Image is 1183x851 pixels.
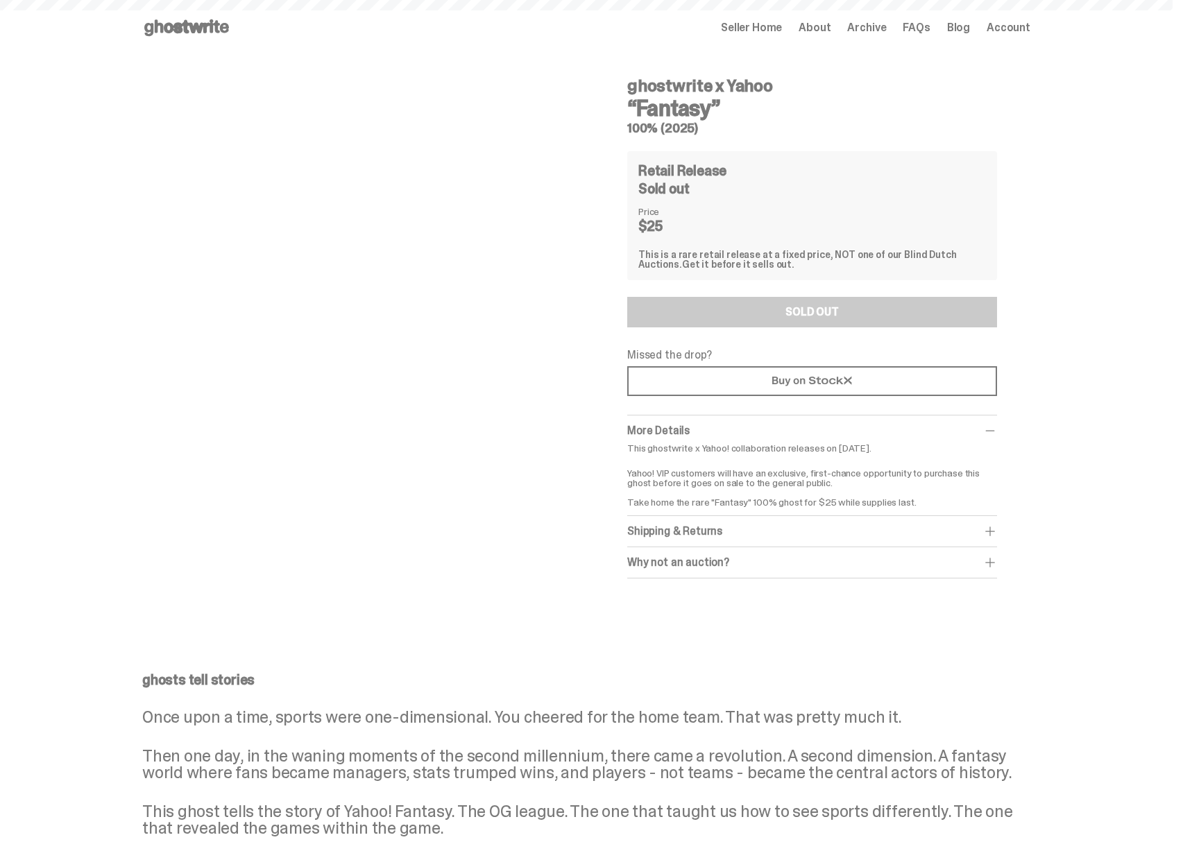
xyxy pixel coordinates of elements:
a: FAQs [903,22,930,33]
a: Account [987,22,1030,33]
div: SOLD OUT [785,307,839,318]
p: Once upon a time, sports were one-dimensional. You cheered for the home team. That was pretty muc... [142,709,1030,725]
span: Get it before it sells out. [682,258,794,270]
a: Blog [947,22,970,33]
dd: $25 [638,219,708,233]
p: Yahoo! VIP customers will have an exclusive, first-chance opportunity to purchase this ghost befo... [627,458,997,507]
dt: Price [638,207,708,216]
div: Sold out [638,182,986,196]
p: Missed the drop? [627,350,997,361]
p: This ghost tells the story of Yahoo! Fantasy. The OG league. The one that taught us how to see sp... [142,803,1030,836]
p: This ghostwrite x Yahoo! collaboration releases on [DATE]. [627,443,997,453]
a: Archive [847,22,886,33]
a: Seller Home [721,22,782,33]
button: SOLD OUT [627,297,997,327]
a: About [799,22,831,33]
h3: “Fantasy” [627,97,997,119]
h5: 100% (2025) [627,122,997,135]
div: This is a rare retail release at a fixed price, NOT one of our Blind Dutch Auctions. [638,250,986,269]
div: Shipping & Returns [627,524,997,538]
h4: ghostwrite x Yahoo [627,78,997,94]
p: ghosts tell stories [142,673,1030,687]
div: Why not an auction? [627,556,997,569]
p: Then one day, in the waning moments of the second millennium, there came a revolution. A second d... [142,748,1030,781]
span: More Details [627,423,690,438]
h4: Retail Release [638,164,726,178]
